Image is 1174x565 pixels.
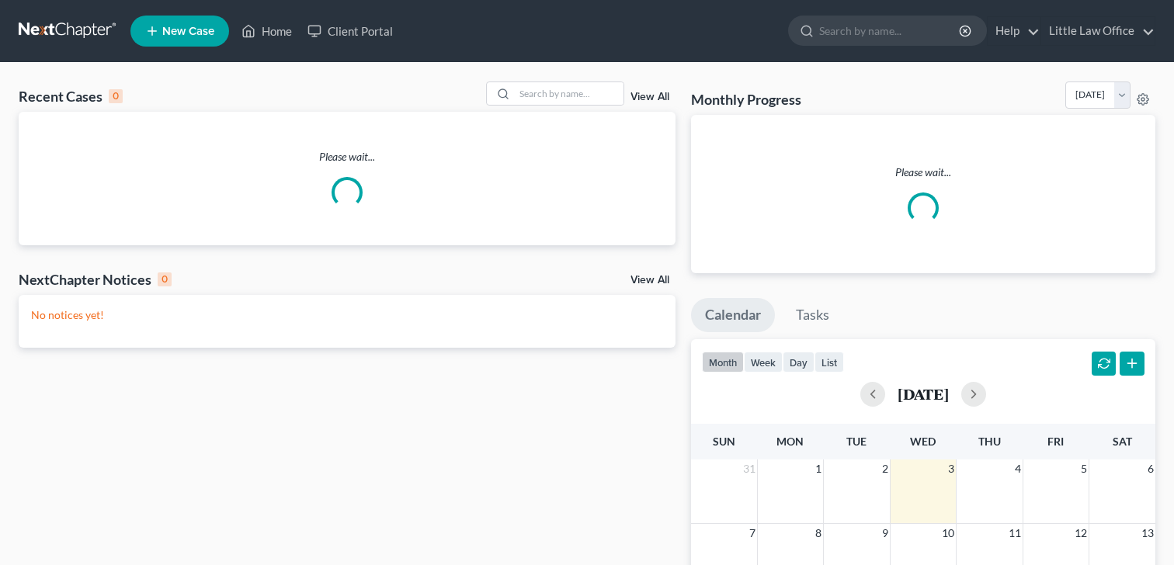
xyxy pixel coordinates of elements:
[978,435,1001,448] span: Thu
[881,459,890,478] span: 2
[234,17,300,45] a: Home
[744,352,783,373] button: week
[1079,459,1089,478] span: 5
[109,89,123,103] div: 0
[31,307,663,323] p: No notices yet!
[713,435,735,448] span: Sun
[19,270,172,289] div: NextChapter Notices
[1146,459,1155,478] span: 6
[742,459,757,478] span: 31
[630,275,669,286] a: View All
[782,298,843,332] a: Tasks
[910,435,936,448] span: Wed
[1007,524,1023,542] span: 11
[703,165,1143,180] p: Please wait...
[19,149,676,165] p: Please wait...
[1047,435,1064,448] span: Fri
[988,17,1040,45] a: Help
[630,92,669,102] a: View All
[1041,17,1155,45] a: Little Law Office
[940,524,956,542] span: 10
[1073,524,1089,542] span: 12
[158,272,172,286] div: 0
[702,352,744,373] button: month
[1113,435,1132,448] span: Sat
[691,298,775,332] a: Calendar
[162,26,214,37] span: New Case
[1013,459,1023,478] span: 4
[783,352,815,373] button: day
[814,459,823,478] span: 1
[814,524,823,542] span: 8
[300,17,401,45] a: Client Portal
[748,524,757,542] span: 7
[946,459,956,478] span: 3
[881,524,890,542] span: 9
[691,90,801,109] h3: Monthly Progress
[815,352,844,373] button: list
[898,386,949,402] h2: [DATE]
[819,16,961,45] input: Search by name...
[19,87,123,106] div: Recent Cases
[776,435,804,448] span: Mon
[846,435,867,448] span: Tue
[1140,524,1155,542] span: 13
[515,82,623,105] input: Search by name...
